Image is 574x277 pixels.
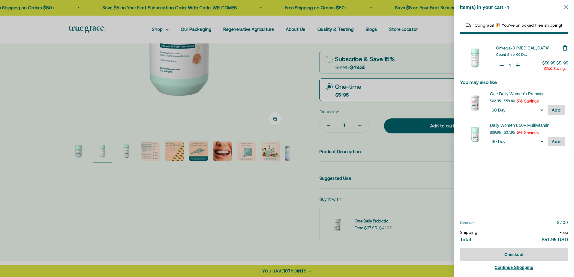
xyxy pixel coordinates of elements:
button: Remove Omega-3 Fish Oil [562,45,568,51]
span: One Daily Women's Probiotic [490,91,557,97]
p: $59.80 [504,98,515,104]
span: 1 [507,4,509,10]
span: Add [552,139,561,144]
input: Quantity for Omega-3 Fish Oil [507,62,513,68]
button: Checkout [460,248,568,261]
span: $51.95 [556,61,568,65]
span: Shipping [460,230,477,235]
span: Item(s) in your cart - [460,5,506,10]
span: 5% [516,130,522,135]
span: Congrats! 🎉 You've unlocked free shipping! [475,23,562,28]
span: Savings [524,99,539,103]
span: $51.95 USD [542,237,568,242]
span: Count Size: 60 Day [496,52,527,57]
button: Add [548,105,565,115]
span: Savings [553,67,566,71]
img: 30 Day [463,122,487,146]
p: $62.95 [490,98,501,104]
a: Continue Shopping [460,264,568,271]
span: $7.00 [557,220,568,225]
p: $37.95 [504,130,515,136]
span: Continue Shopping [494,265,533,270]
img: Omega-3 Fish Oil - 60 Day [460,43,490,73]
span: Savings [524,130,539,135]
span: Add [552,108,561,112]
div: Daily Women's 50+ Multivitamin [490,122,565,128]
span: Daily Women's 50+ Multivitamin [490,122,557,128]
div: One Daily Women's Probiotic [490,91,565,97]
span: You may also like [460,79,497,85]
p: $39.95 [490,130,501,136]
span: 5% [516,99,522,103]
span: Total [460,237,471,242]
button: Close [564,4,568,10]
span: $58.95 [542,61,555,65]
span: $7.00 [544,67,552,71]
button: Add [548,137,565,146]
span: Discount [460,221,475,225]
span: Omega-3 [MEDICAL_DATA] [496,46,549,50]
a: Omega-3 [MEDICAL_DATA] [496,45,562,51]
img: Reward bar icon image [465,22,472,29]
span: Free [560,230,568,235]
img: 60 Day [463,91,487,115]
